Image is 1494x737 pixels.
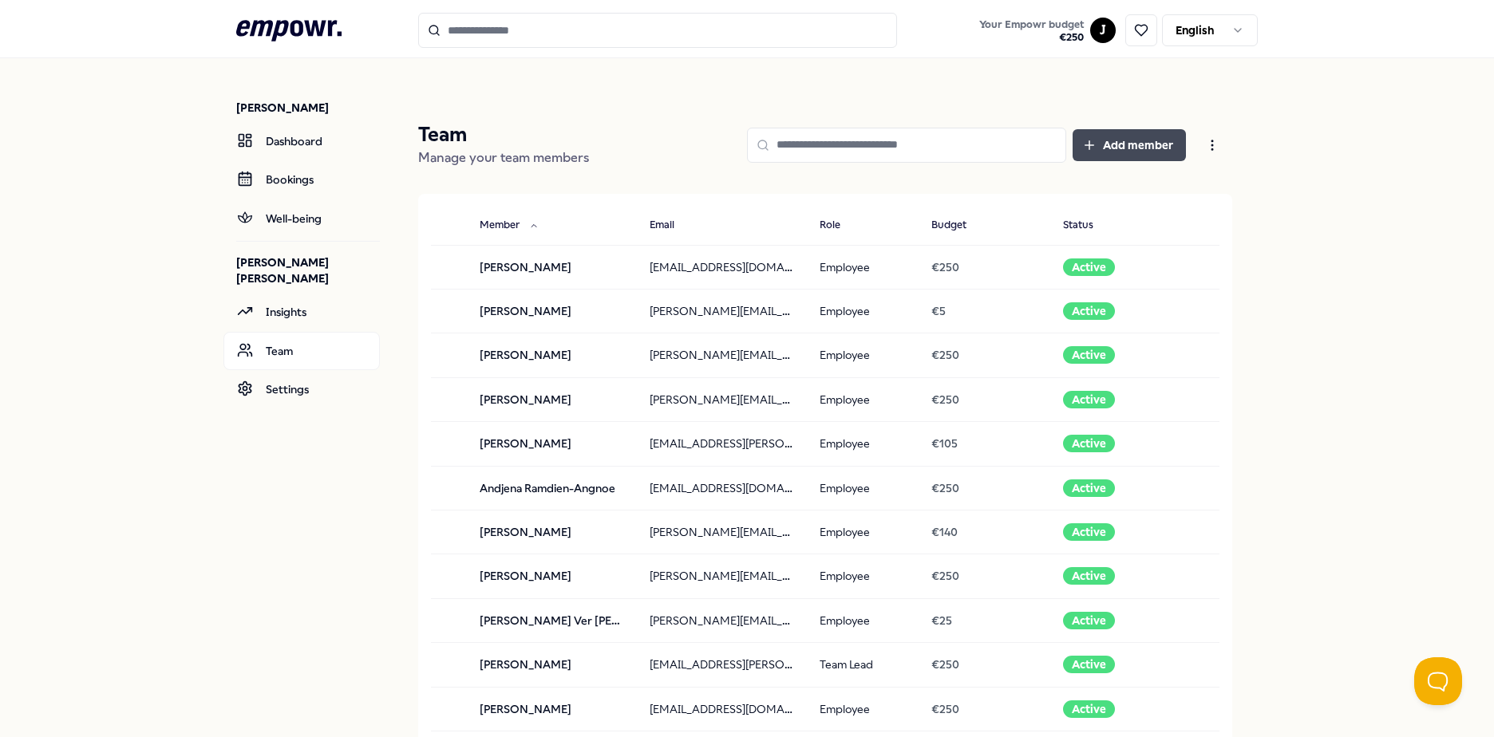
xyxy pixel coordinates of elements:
a: Dashboard [223,122,380,160]
td: [PERSON_NAME] [467,554,637,598]
button: Open menu [1192,129,1232,161]
button: Add member [1073,129,1186,161]
td: Employee [807,554,919,598]
td: [PERSON_NAME][EMAIL_ADDRESS][DOMAIN_NAME] [637,289,807,333]
p: [PERSON_NAME] [PERSON_NAME] [236,254,380,286]
div: Active [1063,302,1115,320]
p: Team [418,122,589,148]
div: Active [1063,346,1115,364]
td: [PERSON_NAME] Ver [PERSON_NAME] van Themaat Creutzberg [467,598,637,642]
div: Active [1063,435,1115,452]
button: J [1090,18,1116,43]
span: € 250 [931,569,959,582]
div: Active [1063,258,1115,276]
div: Active [1063,523,1115,541]
span: € 250 [931,482,959,495]
td: Employee [807,510,919,554]
td: Employee [807,422,919,466]
td: [EMAIL_ADDRESS][PERSON_NAME][DOMAIN_NAME] [637,643,807,687]
button: Member [467,210,551,242]
span: € 140 [931,526,958,538]
span: € 250 [931,393,959,406]
button: Status [1050,210,1125,242]
span: € 250 [931,349,959,361]
p: [PERSON_NAME] [236,100,380,116]
td: [PERSON_NAME] [467,422,637,466]
div: Active [1063,612,1115,629]
td: Employee [807,289,919,333]
td: [PERSON_NAME] [467,510,637,554]
iframe: Help Scout Beacon - Open [1414,657,1462,705]
td: Employee [807,687,919,731]
td: [PERSON_NAME] [467,333,637,377]
input: Search for products, categories or subcategories [418,13,897,48]
td: [PERSON_NAME][EMAIL_ADDRESS][DOMAIN_NAME] [637,598,807,642]
td: [EMAIL_ADDRESS][DOMAIN_NAME] [637,687,807,731]
td: [PERSON_NAME][EMAIL_ADDRESS][PERSON_NAME][DOMAIN_NAME] [637,510,807,554]
div: Active [1063,479,1115,497]
div: Active [1063,567,1115,585]
span: € 5 [931,305,946,317]
td: [EMAIL_ADDRESS][PERSON_NAME][DOMAIN_NAME] [637,422,807,466]
td: [PERSON_NAME] [467,687,637,731]
button: Your Empowr budget€250 [976,15,1087,47]
td: [PERSON_NAME] [467,643,637,687]
td: [PERSON_NAME] [467,289,637,333]
td: Andjena Ramdien-Angnoe [467,466,637,510]
a: Bookings [223,160,380,199]
td: [EMAIL_ADDRESS][DOMAIN_NAME] [637,245,807,289]
span: € 250 [979,31,1084,44]
a: Insights [223,293,380,331]
a: Team [223,332,380,370]
button: Budget [919,210,998,242]
td: Employee [807,598,919,642]
td: Employee [807,245,919,289]
span: € 105 [931,437,958,450]
a: Your Empowr budget€250 [973,14,1090,47]
a: Settings [223,370,380,408]
td: [PERSON_NAME] [467,245,637,289]
span: € 25 [931,614,952,627]
td: [PERSON_NAME][EMAIL_ADDRESS][PERSON_NAME][DOMAIN_NAME] [637,554,807,598]
button: Role [807,210,872,242]
td: Employee [807,377,919,421]
span: € 250 [931,261,959,274]
span: € 250 [931,703,959,715]
div: Active [1063,391,1115,408]
span: Your Empowr budget [979,18,1084,31]
td: [PERSON_NAME][EMAIL_ADDRESS][PERSON_NAME][DOMAIN_NAME] [637,333,807,377]
td: Team Lead [807,643,919,687]
div: Active [1063,700,1115,718]
td: [PERSON_NAME] [467,377,637,421]
td: [PERSON_NAME][EMAIL_ADDRESS][PERSON_NAME][DOMAIN_NAME] [637,377,807,421]
button: Email [637,210,706,242]
td: [EMAIL_ADDRESS][DOMAIN_NAME] [637,466,807,510]
td: Employee [807,333,919,377]
td: Employee [807,466,919,510]
a: Well-being [223,199,380,238]
span: Manage your team members [418,150,589,165]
